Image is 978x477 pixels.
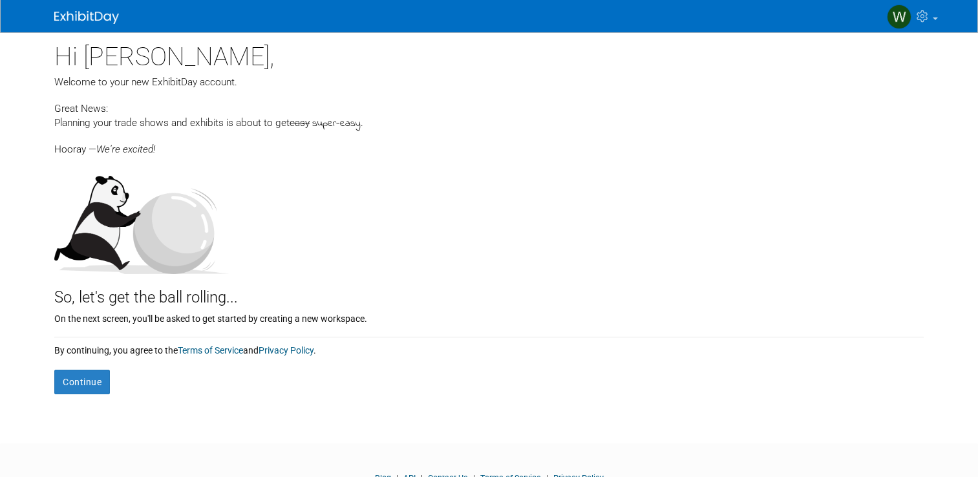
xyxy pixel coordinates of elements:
div: Great News: [54,101,924,116]
div: By continuing, you agree to the and . [54,337,924,357]
div: Hi [PERSON_NAME], [54,32,924,75]
div: So, let's get the ball rolling... [54,274,924,309]
img: ExhibitDay [54,11,119,24]
div: On the next screen, you'll be asked to get started by creating a new workspace. [54,309,924,325]
div: Planning your trade shows and exhibits is about to get . [54,116,924,131]
img: Werner Van Antwerpen [887,5,911,29]
a: Terms of Service [178,345,243,355]
div: Hooray — [54,131,924,156]
a: Privacy Policy [259,345,314,355]
span: easy [290,117,310,129]
button: Continue [54,370,110,394]
span: We're excited! [96,143,155,155]
img: Let's get the ball rolling [54,163,229,274]
span: super-easy [312,116,361,131]
div: Welcome to your new ExhibitDay account. [54,75,924,89]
